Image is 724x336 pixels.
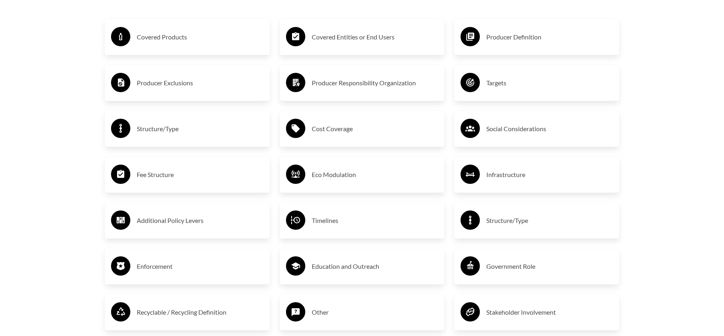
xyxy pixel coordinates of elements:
h3: Recyclable / Recycling Definition [137,306,263,319]
h3: Other [312,306,438,319]
h3: Additional Policy Levers [137,214,263,227]
h3: Infrastructure [486,168,613,181]
h3: Eco Modulation [312,168,438,181]
h3: Covered Entities or End Users [312,31,438,43]
h3: Covered Products [137,31,263,43]
h3: Structure/Type [486,214,613,227]
h3: Producer Definition [486,31,613,43]
h3: Education and Outreach [312,260,438,273]
h3: Structure/Type [137,122,263,135]
h3: Producer Exclusions [137,76,263,89]
h3: Enforcement [137,260,263,273]
h3: Fee Structure [137,168,263,181]
h3: Producer Responsibility Organization [312,76,438,89]
h3: Timelines [312,214,438,227]
h3: Social Considerations [486,122,613,135]
h3: Government Role [486,260,613,273]
h3: Cost Coverage [312,122,438,135]
h3: Targets [486,76,613,89]
h3: Stakeholder Involvement [486,306,613,319]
